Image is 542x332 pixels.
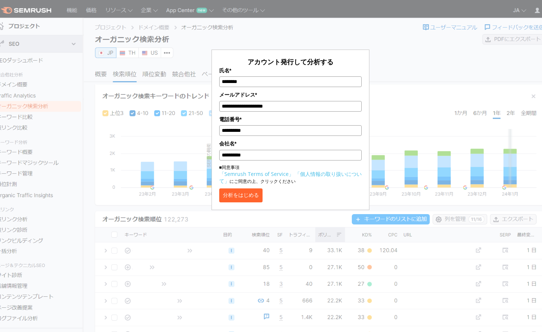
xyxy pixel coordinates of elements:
[219,115,362,123] label: 電話番号*
[219,91,362,99] label: メールアドレス*
[219,188,263,202] button: 分析をはじめる
[219,170,294,177] a: 「Semrush Terms of Service」
[219,170,362,184] a: 「個人情報の取り扱いについて」
[247,57,333,66] span: アカウント発行して分析する
[219,164,362,185] p: ■同意事項 にご同意の上、クリックください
